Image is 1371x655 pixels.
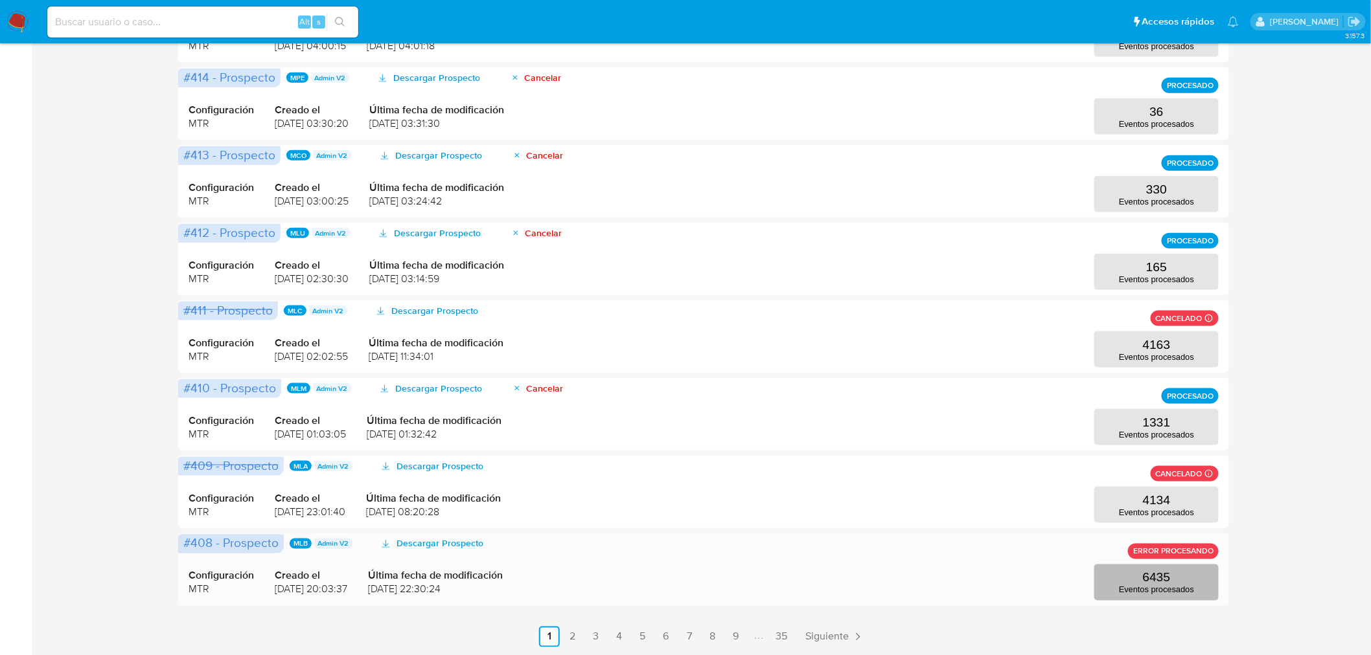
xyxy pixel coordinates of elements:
span: 3.157.3 [1345,30,1365,41]
a: Salir [1348,15,1361,28]
button: search-icon [327,13,353,31]
a: Notificaciones [1228,16,1239,27]
p: mercedes.medrano@mercadolibre.com [1270,16,1343,28]
span: Alt [299,16,310,28]
span: Accesos rápidos [1142,15,1215,28]
span: s [317,16,321,28]
input: Buscar usuario o caso... [47,14,358,30]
